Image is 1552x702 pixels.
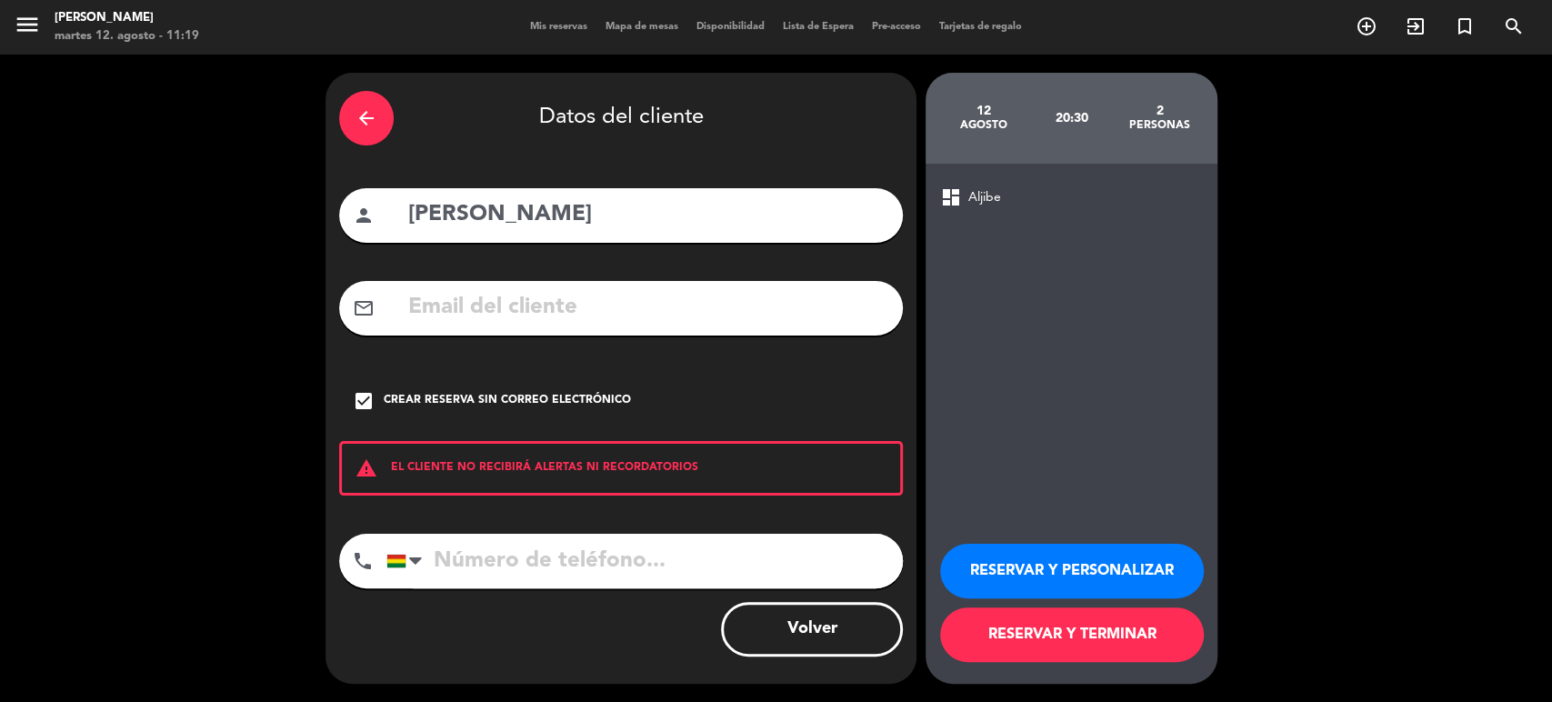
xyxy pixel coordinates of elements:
div: agosto [939,118,1027,133]
span: Tarjetas de regalo [930,22,1031,32]
input: Email del cliente [406,289,889,326]
div: 20:30 [1027,86,1116,150]
div: [PERSON_NAME] [55,9,199,27]
button: Volver [721,602,903,657]
i: menu [14,11,41,38]
i: person [353,205,375,226]
div: personas [1116,118,1204,133]
div: Crear reserva sin correo electrónico [384,392,631,410]
div: Datos del cliente [339,86,903,150]
div: EL CLIENTE NO RECIBIRÁ ALERTAS NI RECORDATORIOS [339,441,903,496]
i: turned_in_not [1454,15,1476,37]
div: 12 [939,104,1027,118]
button: RESERVAR Y TERMINAR [940,607,1204,662]
i: exit_to_app [1405,15,1427,37]
i: search [1503,15,1525,37]
span: Pre-acceso [863,22,930,32]
i: add_circle_outline [1356,15,1377,37]
input: Número de teléfono... [386,534,903,588]
span: Mis reservas [521,22,596,32]
div: martes 12. agosto - 11:19 [55,27,199,45]
button: RESERVAR Y PERSONALIZAR [940,544,1204,598]
i: phone [352,550,374,572]
div: Bolivia: +591 [387,535,429,587]
i: mail_outline [353,297,375,319]
i: arrow_back [355,107,377,129]
button: menu [14,11,41,45]
span: Aljibe [968,187,1001,208]
i: warning [342,457,391,479]
span: Lista de Espera [774,22,863,32]
i: check_box [353,390,375,412]
span: Disponibilidad [687,22,774,32]
span: Mapa de mesas [596,22,687,32]
div: 2 [1116,104,1204,118]
input: Nombre del cliente [406,196,889,234]
span: dashboard [940,186,962,208]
